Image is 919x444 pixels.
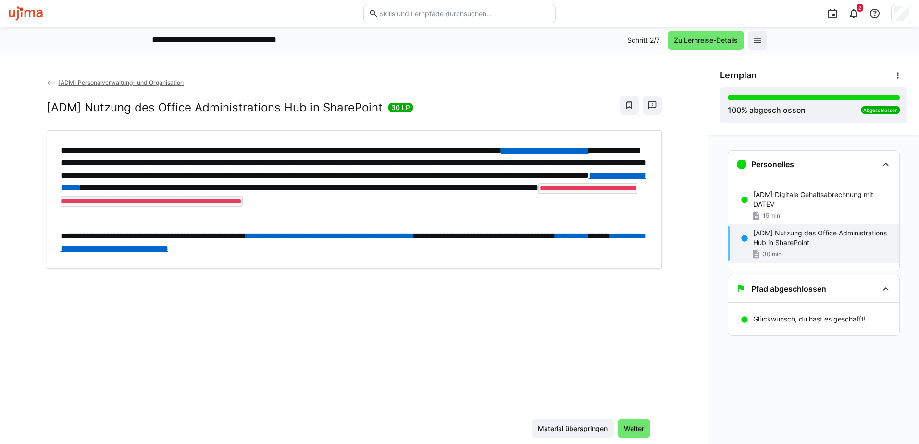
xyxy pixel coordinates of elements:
[728,105,741,115] span: 100
[753,314,866,324] p: Glückwunsch, du hast es geschafft!
[668,31,744,50] button: Zu Lernreise-Details
[672,36,739,45] span: Zu Lernreise-Details
[863,107,898,113] span: Abgeschlossen
[378,9,550,18] input: Skills und Lernpfade durchsuchen…
[47,79,184,86] a: [ADM] Personalverwaltung- und Organisation
[391,103,410,112] span: 30 LP
[622,424,646,433] span: Weiter
[58,79,184,86] span: [ADM] Personalverwaltung- und Organisation
[618,419,650,438] button: Weiter
[753,190,892,209] p: [ADM] Digitale Gehaltsabrechnung mit DATEV
[532,419,614,438] button: Material überspringen
[763,250,782,258] span: 30 min
[536,424,609,433] span: Material überspringen
[627,36,660,45] p: Schritt 2/7
[763,212,780,220] span: 15 min
[751,284,826,294] h3: Pfad abgeschlossen
[728,104,806,116] div: % abgeschlossen
[751,160,794,169] h3: Personelles
[753,228,892,247] p: [ADM] Nutzung des Office Administrations Hub in SharePoint
[720,70,757,81] span: Lernplan
[858,5,861,11] span: 2
[47,100,383,115] h2: [ADM] Nutzung des Office Administrations Hub in SharePoint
